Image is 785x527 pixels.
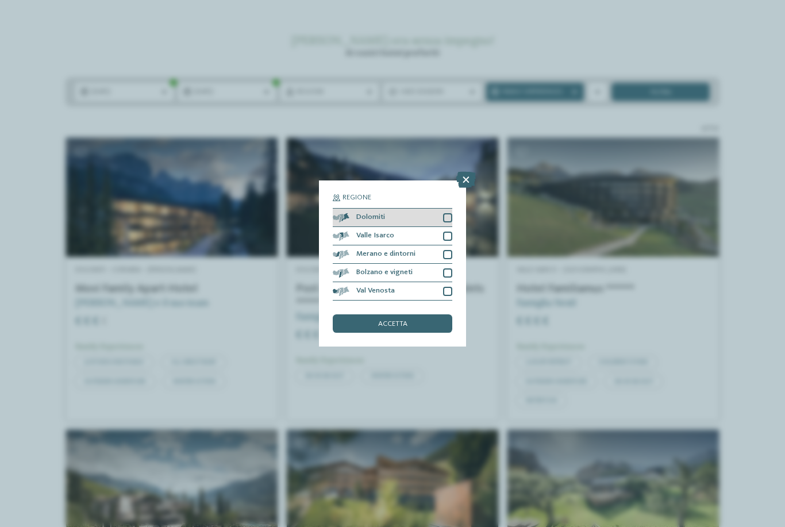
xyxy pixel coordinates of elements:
span: Regione [343,194,371,202]
span: Val Venosta [356,287,395,295]
span: Bolzano e vigneti [356,269,413,276]
span: accetta [378,321,407,328]
span: Dolomiti [356,214,385,221]
span: Merano e dintorni [356,251,415,258]
span: Valle Isarco [356,232,394,240]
